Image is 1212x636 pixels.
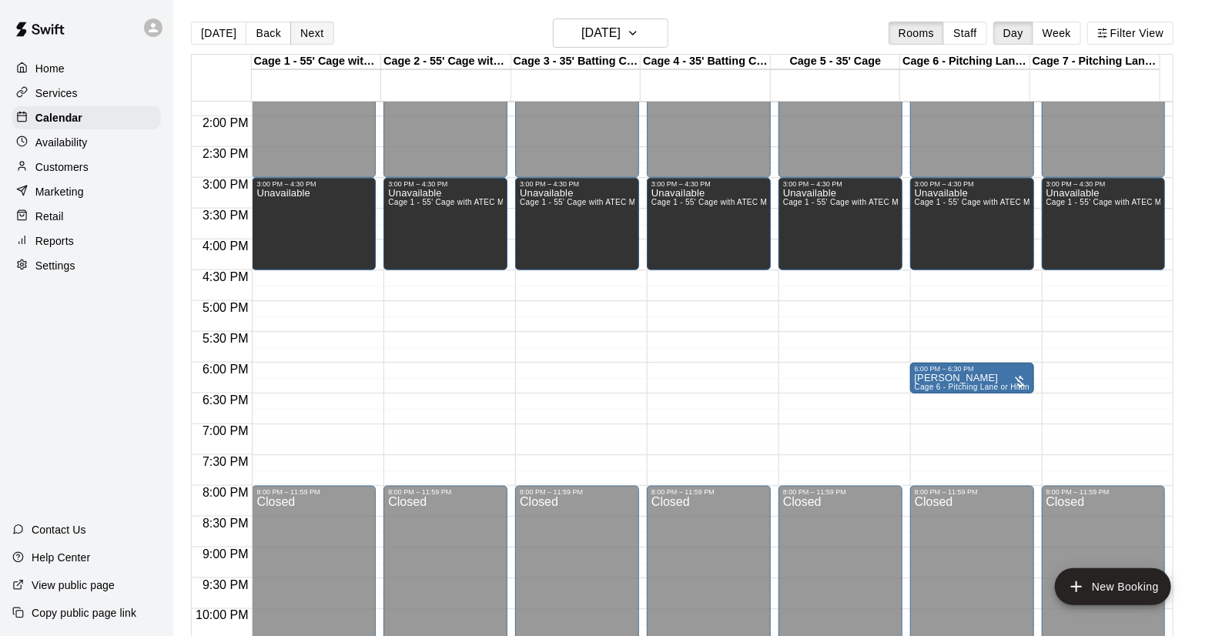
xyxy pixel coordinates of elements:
[191,22,246,45] button: [DATE]
[381,55,511,69] div: Cage 2 - 55' Cage with ATEC M3X 2.0 Baseball Pitching Machine
[771,55,901,69] div: Cage 5 - 35' Cage
[1055,568,1171,605] button: add
[192,609,252,622] span: 10:00 PM
[943,22,987,45] button: Staff
[199,116,253,129] span: 2:00 PM
[915,383,1075,391] span: Cage 6 - Pitching Lane or Hitting (35' Cage)
[199,301,253,314] span: 5:00 PM
[511,55,641,69] div: Cage 3 - 35' Batting Cage
[256,488,371,496] div: 8:00 PM – 11:59 PM
[915,488,1030,496] div: 8:00 PM – 11:59 PM
[199,393,253,407] span: 6:30 PM
[1046,488,1161,496] div: 8:00 PM – 11:59 PM
[647,178,771,270] div: 3:00 PM – 4:30 PM: Unavailable
[915,180,1030,188] div: 3:00 PM – 4:30 PM
[12,205,161,228] a: Retail
[1030,55,1160,69] div: Cage 7 - Pitching Lane or 70' Cage for live at-bats
[1042,178,1166,270] div: 3:00 PM – 4:30 PM: Unavailable
[12,106,161,129] a: Calendar
[1046,180,1161,188] div: 3:00 PM – 4:30 PM
[32,577,115,593] p: View public page
[910,178,1034,270] div: 3:00 PM – 4:30 PM: Unavailable
[12,180,161,203] a: Marketing
[778,178,902,270] div: 3:00 PM – 4:30 PM: Unavailable
[199,424,253,437] span: 7:00 PM
[993,22,1033,45] button: Day
[246,22,291,45] button: Back
[12,131,161,154] a: Availability
[783,180,898,188] div: 3:00 PM – 4:30 PM
[32,522,86,537] p: Contact Us
[32,550,90,565] p: Help Center
[256,180,371,188] div: 3:00 PM – 4:30 PM
[388,488,503,496] div: 8:00 PM – 11:59 PM
[12,156,161,179] a: Customers
[35,233,74,249] p: Reports
[12,57,161,80] a: Home
[199,517,253,530] span: 8:30 PM
[199,270,253,283] span: 4:30 PM
[383,178,507,270] div: 3:00 PM – 4:30 PM: Unavailable
[641,55,771,69] div: Cage 4 - 35' Batting Cage
[783,488,898,496] div: 8:00 PM – 11:59 PM
[35,85,78,101] p: Services
[388,180,503,188] div: 3:00 PM – 4:30 PM
[35,184,84,199] p: Marketing
[32,605,136,621] p: Copy public page link
[1033,22,1081,45] button: Week
[889,22,944,45] button: Rooms
[35,159,89,175] p: Customers
[35,258,75,273] p: Settings
[35,135,88,150] p: Availability
[900,55,1030,69] div: Cage 6 - Pitching Lane or Hitting (35' Cage)
[12,229,161,253] a: Reports
[1087,22,1173,45] button: Filter View
[35,209,64,224] p: Retail
[199,455,253,468] span: 7:30 PM
[199,547,253,561] span: 9:00 PM
[12,254,161,277] a: Settings
[35,61,65,76] p: Home
[199,239,253,253] span: 4:00 PM
[12,82,161,105] a: Services
[520,488,634,496] div: 8:00 PM – 11:59 PM
[199,147,253,160] span: 2:30 PM
[515,178,639,270] div: 3:00 PM – 4:30 PM: Unavailable
[252,55,382,69] div: Cage 1 - 55' Cage with ATEC M3X 2.0 Baseball Pitching Machine
[651,488,766,496] div: 8:00 PM – 11:59 PM
[199,178,253,191] span: 3:00 PM
[520,180,634,188] div: 3:00 PM – 4:30 PM
[581,22,621,44] h6: [DATE]
[290,22,333,45] button: Next
[199,332,253,345] span: 5:30 PM
[553,18,668,48] button: [DATE]
[199,578,253,591] span: 9:30 PM
[199,363,253,376] span: 6:00 PM
[915,365,1030,373] div: 6:00 PM – 6:30 PM
[910,363,1034,393] div: 6:00 PM – 6:30 PM: Cage 6 - Pitching Lane or Hitting (35' Cage)
[651,180,766,188] div: 3:00 PM – 4:30 PM
[35,110,82,126] p: Calendar
[252,178,376,270] div: 3:00 PM – 4:30 PM: Unavailable
[199,486,253,499] span: 8:00 PM
[199,209,253,222] span: 3:30 PM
